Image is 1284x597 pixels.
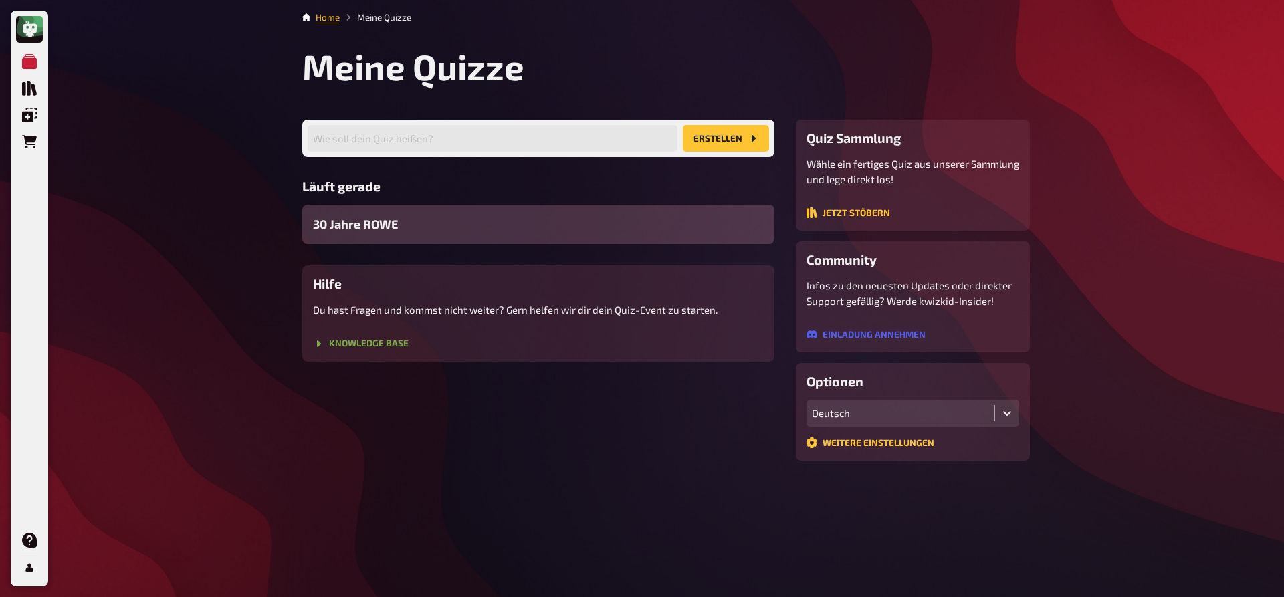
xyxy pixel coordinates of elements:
p: Wähle ein fertiges Quiz aus unserer Sammlung und lege direkt los! [807,156,1019,187]
h3: Hilfe [313,276,764,291]
a: Weitere Einstellungen [807,438,934,450]
li: Meine Quizze [340,11,411,24]
span: 30 Jahre ROWE [313,215,398,233]
h1: Meine Quizze [302,45,1030,88]
p: Infos zu den neuesten Updates oder direkter Support gefällig? Werde kwizkid-Insider! [807,278,1019,308]
h3: Community [807,252,1019,267]
p: Du hast Fragen und kommst nicht weiter? Gern helfen wir dir dein Quiz-Event zu starten. [313,302,764,318]
div: Deutsch [812,407,989,419]
a: Home [316,12,340,23]
button: Weitere Einstellungen [807,437,934,448]
a: Jetzt stöbern [807,208,890,220]
button: Einladung annehmen [807,329,926,340]
button: Erstellen [683,125,769,152]
h3: Optionen [807,374,1019,389]
button: Jetzt stöbern [807,207,890,218]
a: 30 Jahre ROWE [302,205,774,244]
h3: Quiz Sammlung [807,130,1019,146]
input: Wie soll dein Quiz heißen? [308,125,677,152]
a: Einladung annehmen [807,330,926,342]
a: Knowledge Base [313,339,409,351]
button: Knowledge Base [313,338,409,349]
h3: Läuft gerade [302,178,774,194]
li: Home [316,11,340,24]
